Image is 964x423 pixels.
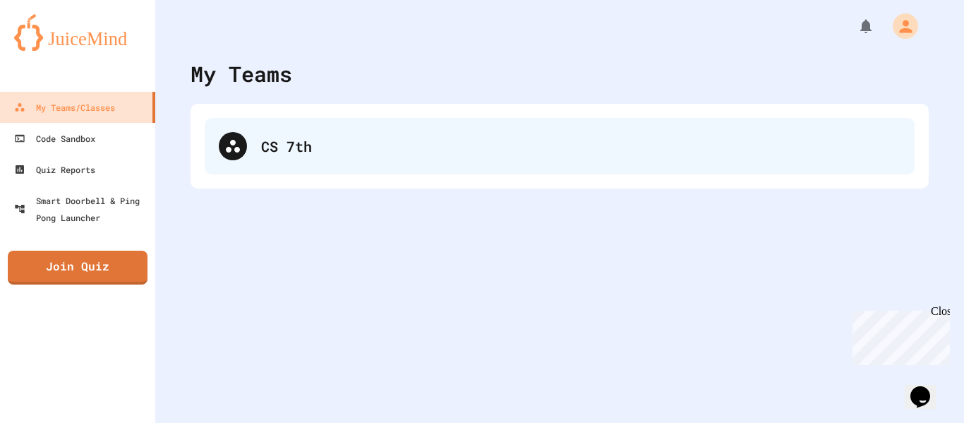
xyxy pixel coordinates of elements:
[6,6,97,90] div: Chat with us now!Close
[14,130,95,147] div: Code Sandbox
[191,58,292,90] div: My Teams
[205,118,915,174] div: CS 7th
[14,192,150,226] div: Smart Doorbell & Ping Pong Launcher
[878,10,922,42] div: My Account
[905,367,950,409] iframe: chat widget
[8,251,147,285] a: Join Quiz
[847,305,950,365] iframe: chat widget
[14,14,141,51] img: logo-orange.svg
[14,161,95,178] div: Quiz Reports
[831,14,878,38] div: My Notifications
[14,99,115,116] div: My Teams/Classes
[261,136,900,157] div: CS 7th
